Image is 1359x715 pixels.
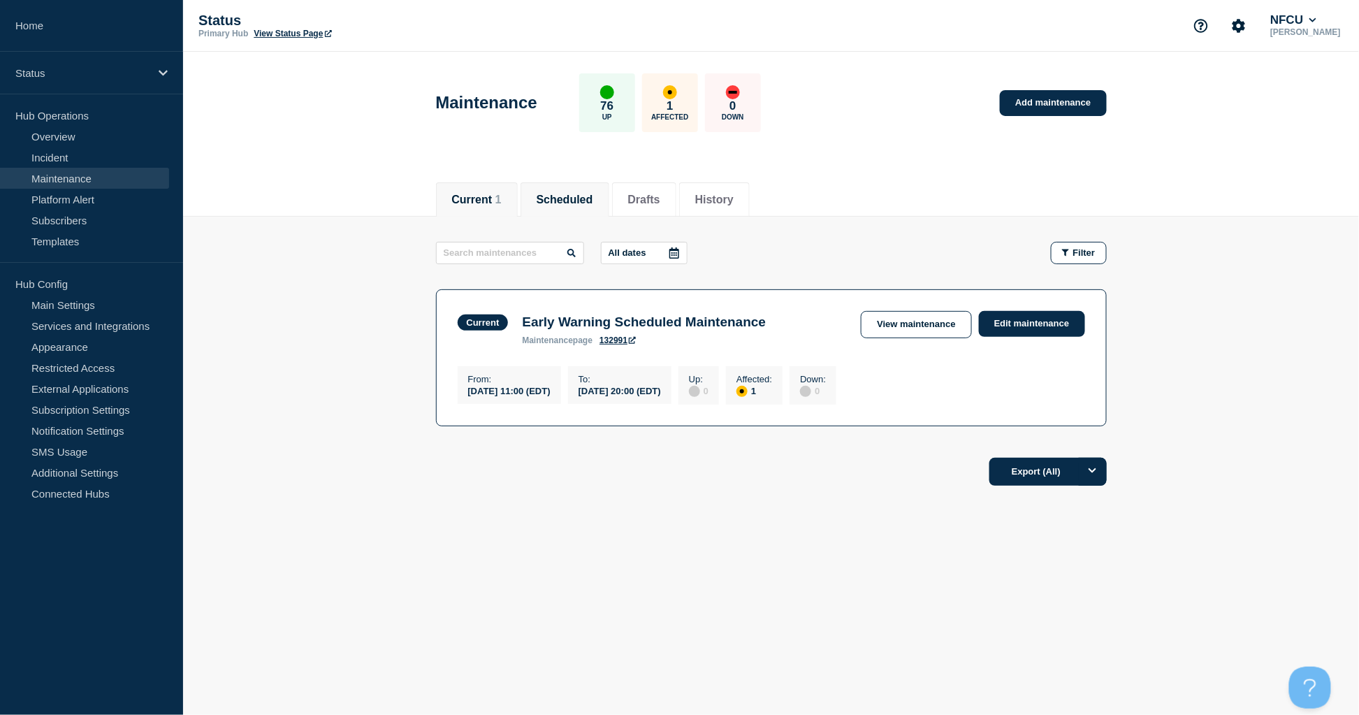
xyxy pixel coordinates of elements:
a: Edit maintenance [979,311,1085,337]
div: Current [467,317,500,328]
a: 132991 [599,335,636,345]
div: 0 [800,384,826,397]
div: affected [663,85,677,99]
p: Down : [800,374,826,384]
p: Status [15,67,150,79]
div: down [726,85,740,99]
span: 1 [495,194,502,205]
p: 1 [667,99,673,113]
p: Status [198,13,478,29]
button: Scheduled [537,194,593,206]
button: Options [1079,458,1107,486]
a: Add maintenance [1000,90,1106,116]
div: disabled [689,386,700,397]
div: disabled [800,386,811,397]
p: [PERSON_NAME] [1267,27,1344,37]
p: Affected : [736,374,772,384]
button: History [695,194,734,206]
button: Current 1 [452,194,502,206]
button: Drafts [628,194,660,206]
div: [DATE] 11:00 (EDT) [468,384,551,396]
span: Filter [1073,247,1096,258]
input: Search maintenances [436,242,584,264]
div: 1 [736,384,772,397]
button: Export (All) [989,458,1107,486]
button: Account settings [1224,11,1253,41]
div: [DATE] 20:00 (EDT) [579,384,661,396]
button: Support [1186,11,1216,41]
p: 76 [600,99,613,113]
p: Affected [651,113,688,121]
p: Primary Hub [198,29,248,38]
p: To : [579,374,661,384]
a: View Status Page [254,29,331,38]
div: 0 [689,384,708,397]
button: NFCU [1267,13,1319,27]
p: All dates [609,247,646,258]
p: 0 [729,99,736,113]
div: affected [736,386,748,397]
button: All dates [601,242,688,264]
span: maintenance [522,335,573,345]
div: up [600,85,614,99]
iframe: Help Scout Beacon - Open [1289,667,1331,709]
p: Down [722,113,744,121]
h1: Maintenance [436,93,537,113]
p: Up : [689,374,708,384]
p: From : [468,374,551,384]
h3: Early Warning Scheduled Maintenance [522,315,766,330]
a: View maintenance [861,311,971,338]
p: page [522,335,593,345]
p: Up [602,113,612,121]
button: Filter [1051,242,1107,264]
